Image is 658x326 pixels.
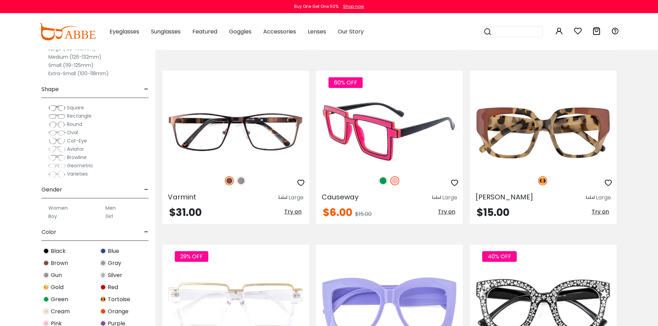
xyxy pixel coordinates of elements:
span: Orange [108,307,128,316]
button: Try on [436,207,457,216]
img: Red [100,284,106,290]
span: Cat-Eye [67,137,87,144]
span: [PERSON_NAME] [475,192,533,202]
span: Cream [51,307,70,316]
span: $15.00 [477,205,509,220]
span: Green [51,295,68,304]
a: Shop now [340,3,364,9]
span: $31.00 [169,205,202,220]
span: Varieties [67,170,88,177]
img: Green [379,176,388,185]
span: 29% OFF [175,251,208,262]
img: Gun [43,272,49,278]
span: 60% OFF [328,77,363,88]
span: Try on [284,208,302,216]
span: Gray [108,259,121,267]
img: Orange [100,308,106,315]
span: Silver [108,271,122,279]
img: Brown Varmint - Acetate,Metal ,Adjust Nose Pads [162,96,309,169]
span: Varmint [168,192,196,202]
span: Rectangle [67,112,92,119]
span: Accessories [263,28,296,36]
img: Geometric.png [48,162,66,169]
span: Blue [108,247,119,255]
div: Buy One Get One 50% [294,3,338,10]
img: size ruler [279,195,287,200]
span: Aviator [67,146,84,152]
img: Browline.png [48,154,66,161]
span: Browline [67,154,87,161]
img: size ruler [586,195,594,200]
div: Large [442,194,457,202]
span: Goggles [229,28,251,36]
label: Boy [48,212,57,220]
span: Eyeglasses [109,28,139,36]
img: Gray [100,260,106,266]
img: Rectangle.png [48,113,66,120]
img: Brown [43,260,49,266]
span: Oval [67,129,78,136]
span: Lenses [308,28,326,36]
span: $15.00 [355,210,372,218]
span: Round [67,121,82,128]
label: Small (119-125mm) [48,61,94,69]
img: Tortoise [538,176,547,185]
label: Men [105,204,116,212]
span: Color [41,224,56,240]
img: Gold [43,284,49,290]
img: Black [43,248,49,254]
span: Causeway [322,192,359,202]
button: Try on [282,207,304,216]
img: Tortoise [100,296,106,303]
img: size ruler [432,195,441,200]
span: Red [108,283,118,292]
div: Shop now [343,3,364,10]
div: Large [596,194,611,202]
label: Women [48,204,68,212]
label: Girl [105,212,113,220]
span: Brown [51,259,68,267]
span: Featured [192,28,217,36]
img: Round.png [48,121,66,128]
img: Brown [225,176,234,185]
span: Shape [41,81,59,98]
span: Our Story [338,28,364,36]
span: Square [67,104,84,111]
img: Tortoise Eaves - Acetate ,Universal Bridge Fit [470,96,617,169]
img: Cream [43,308,49,315]
span: Tortoise [108,295,130,304]
img: abbeglasses.com [39,23,96,40]
img: Blue [100,248,106,254]
img: Silver [100,272,106,278]
img: Cat-Eye.png [48,138,66,145]
span: Gun [51,271,62,279]
span: Gold [51,283,64,292]
div: Large [288,194,304,202]
img: Gun [237,176,246,185]
span: Try on [592,208,609,216]
span: Try on [438,208,455,216]
button: Try on [590,207,611,216]
span: 40% OFF [482,251,517,262]
img: Varieties.png [48,171,66,178]
span: Black [51,247,66,255]
img: Oval.png [48,129,66,136]
label: Medium (126-132mm) [48,53,102,61]
img: Aviator.png [48,146,66,153]
span: Geometric [67,162,93,169]
span: Sunglasses [151,28,181,36]
span: $6.00 [323,205,352,220]
span: - [144,181,149,198]
img: Green Causeway - Plastic ,Universal Bridge Fit [316,96,463,169]
span: - [144,81,149,98]
img: Pink [390,176,399,185]
span: Gender [41,181,62,198]
img: Green [43,296,49,303]
img: Square.png [48,105,66,111]
label: Extra-Small (100-118mm) [48,69,109,78]
span: - [144,224,149,240]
